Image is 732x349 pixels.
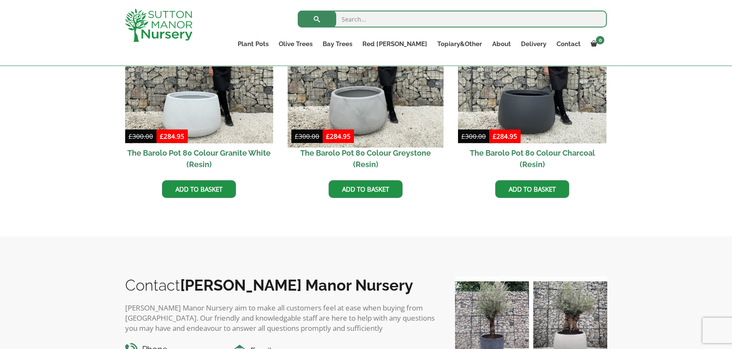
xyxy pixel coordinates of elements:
[318,38,357,50] a: Bay Trees
[432,38,487,50] a: Topiary&Other
[125,303,438,333] p: [PERSON_NAME] Manor Nursery aim to make all customers feel at ease when buying from [GEOGRAPHIC_D...
[162,180,236,198] a: Add to basket: “The Barolo Pot 80 Colour Granite White (Resin)”
[125,276,438,294] h2: Contact
[233,38,274,50] a: Plant Pots
[298,11,607,27] input: Search...
[515,38,551,50] a: Delivery
[461,132,465,140] span: £
[291,143,440,174] h2: The Barolo Pot 80 Colour Greystone (Resin)
[551,38,585,50] a: Contact
[180,276,413,294] b: [PERSON_NAME] Manor Nursery
[129,132,153,140] bdi: 300.00
[125,143,274,174] h2: The Barolo Pot 80 Colour Granite White (Resin)
[326,132,330,140] span: £
[274,38,318,50] a: Olive Trees
[129,132,132,140] span: £
[125,8,192,42] img: logo
[326,132,351,140] bdi: 284.95
[458,143,606,174] h2: The Barolo Pot 80 Colour Charcoal (Resin)
[493,132,517,140] bdi: 284.95
[493,132,496,140] span: £
[295,132,299,140] span: £
[487,38,515,50] a: About
[160,132,184,140] bdi: 284.95
[357,38,432,50] a: Red [PERSON_NAME]
[585,38,607,50] a: 0
[295,132,319,140] bdi: 300.00
[329,180,403,198] a: Add to basket: “The Barolo Pot 80 Colour Greystone (Resin)”
[495,180,569,198] a: Add to basket: “The Barolo Pot 80 Colour Charcoal (Resin)”
[160,132,164,140] span: £
[596,36,604,44] span: 0
[461,132,486,140] bdi: 300.00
